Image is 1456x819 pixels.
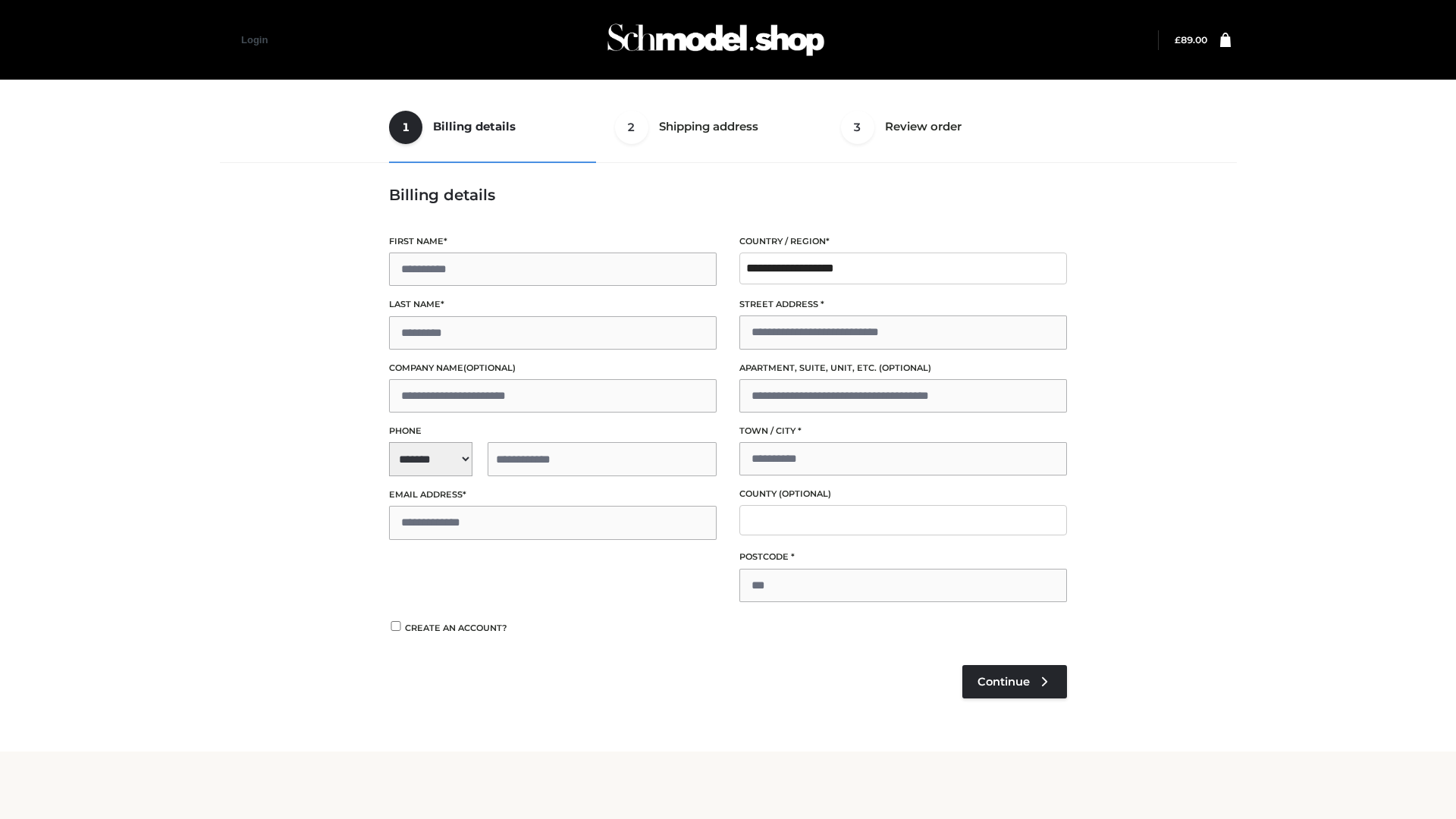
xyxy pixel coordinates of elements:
[241,34,268,45] a: Login
[389,621,403,631] input: Create an account?
[977,675,1030,689] span: Continue
[739,487,1067,501] label: County
[1175,34,1207,45] a: £89.00
[739,550,1067,564] label: Postcode
[389,361,717,375] label: Company name
[389,297,717,312] label: Last name
[739,234,1067,249] label: Country / Region
[1175,34,1207,45] bdi: 89.00
[739,297,1067,312] label: Street address
[879,362,931,373] span: (optional)
[389,488,717,502] label: Email address
[602,10,830,70] img: Schmodel Admin 964
[779,488,831,499] span: (optional)
[739,424,1067,438] label: Town / City
[389,424,717,438] label: Phone
[962,665,1067,698] a: Continue
[389,234,717,249] label: First name
[739,361,1067,375] label: Apartment, suite, unit, etc.
[405,623,507,633] span: Create an account?
[1175,34,1181,45] span: £
[463,362,516,373] span: (optional)
[389,186,1067,204] h3: Billing details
